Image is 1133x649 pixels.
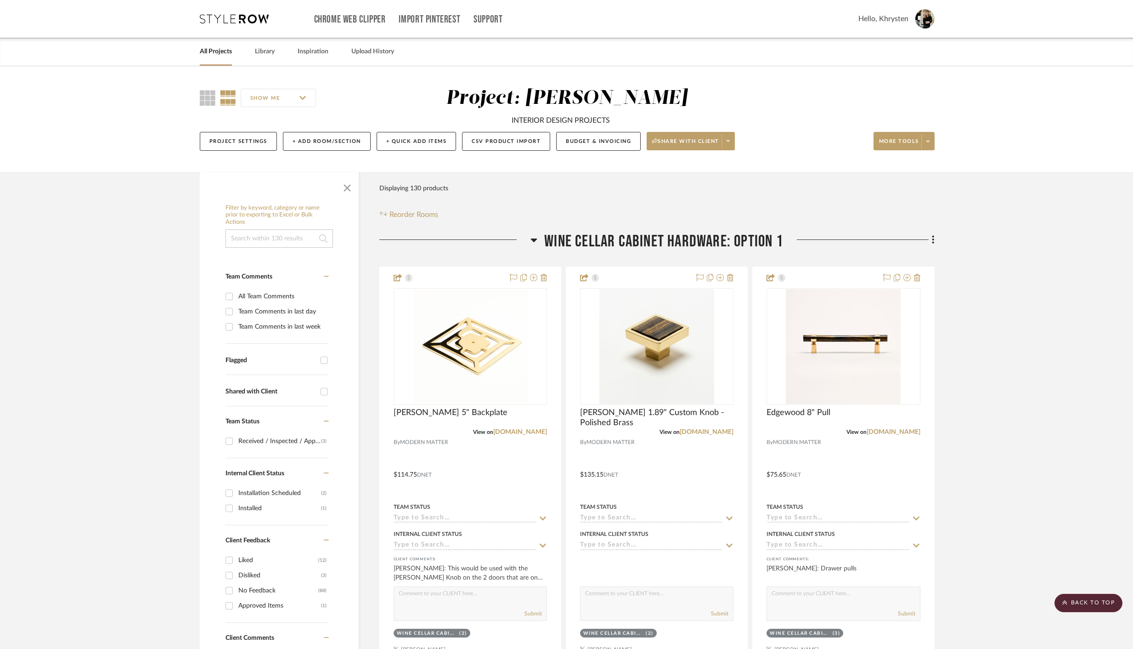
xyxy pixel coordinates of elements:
div: (1) [321,501,327,516]
div: (2) [646,630,654,637]
div: Internal Client Status [767,530,835,538]
span: More tools [879,138,919,152]
a: Library [255,46,275,58]
a: Inspiration [298,46,328,58]
button: CSV Product Import [462,132,550,151]
div: Flagged [225,357,316,364]
span: Client Comments [225,635,274,641]
a: Import Pinterest [399,16,460,23]
span: Edgewood 8" Pull [767,408,830,418]
div: Liked [238,553,318,568]
div: (2) [459,630,467,637]
div: Project: [PERSON_NAME] [446,89,688,108]
span: [PERSON_NAME] 5" Backplate [394,408,507,418]
span: View on [660,429,680,435]
span: Reorder Rooms [389,209,438,220]
button: Submit [524,609,542,618]
span: MODERN MATTER [773,438,821,447]
div: (3) [321,568,327,583]
img: Edgewood 8" Pull [786,289,901,404]
div: Team Status [580,503,617,511]
button: Submit [898,609,915,618]
div: Received / Inspected / Approved [238,434,321,449]
button: Project Settings [200,132,277,151]
div: Team Status [394,503,430,511]
span: By [394,438,400,447]
input: Type to Search… [767,541,909,550]
span: Team Status [225,418,259,425]
a: Upload History [351,46,394,58]
div: Installation Scheduled [238,486,321,501]
div: (1) [321,598,327,613]
input: Type to Search… [767,514,909,523]
div: Displaying 130 products [379,179,448,198]
div: 0 [581,289,733,404]
div: Wine Cellar CAbinet Hardware: option 1 [770,630,830,637]
div: 0 [767,289,919,404]
input: Search within 130 results [225,229,333,248]
input: Type to Search… [394,541,536,550]
a: Support [473,16,502,23]
span: MODERN MATTER [400,438,448,447]
div: Team Comments in last week [238,319,327,334]
div: (88) [318,583,327,598]
span: Client Feedback [225,537,270,544]
button: Budget & Invoicing [556,132,641,151]
div: 0 [394,289,547,404]
button: + Quick Add Items [377,132,457,151]
div: All Team Comments [238,289,327,304]
div: [PERSON_NAME]: This would be used with the [PERSON_NAME] Knob on the 2 doors that are on each sid... [394,564,547,582]
div: (3) [321,434,327,449]
button: Share with client [647,132,735,150]
span: Hello, Khrysten [858,13,908,24]
div: (3) [833,630,840,637]
img: Horne 1.89" Custom Knob - Polished Brass [599,289,714,404]
img: avatar [915,9,935,28]
button: + Add Room/Section [283,132,371,151]
div: Approved Items [238,598,321,613]
span: View on [846,429,867,435]
input: Type to Search… [394,514,536,523]
span: By [580,438,586,447]
div: (12) [318,553,327,568]
div: INTERIOR DESIGN PROJECTS [512,115,610,126]
div: Internal Client Status [394,530,462,538]
div: No Feedback [238,583,318,598]
div: Installed [238,501,321,516]
span: MODERN MATTER [586,438,635,447]
a: [DOMAIN_NAME] [493,429,547,435]
div: [PERSON_NAME]: Drawer pulls [767,564,920,582]
span: Share with client [652,138,719,152]
span: Team Comments [225,273,272,280]
span: Wine Cellar CAbinet Hardware: option 1 [544,232,783,251]
span: [PERSON_NAME] 1.89" Custom Knob - Polished Brass [580,408,733,428]
a: [DOMAIN_NAME] [680,429,733,435]
button: Close [338,177,356,195]
div: Team Comments in last day [238,304,327,319]
img: Benson 5" Backplate [413,289,528,404]
span: By [767,438,773,447]
div: (2) [321,486,327,501]
scroll-to-top-button: BACK TO TOP [1054,594,1122,612]
a: All Projects [200,46,232,58]
a: Chrome Web Clipper [314,16,386,23]
input: Type to Search… [580,541,722,550]
div: Wine Cellar CAbinet Hardware: option 1 [397,630,457,637]
div: Disliked [238,568,321,583]
div: Wine Cellar CAbinet Hardware: option 1 [583,630,644,637]
span: View on [473,429,493,435]
a: [DOMAIN_NAME] [867,429,920,435]
button: Reorder Rooms [379,209,439,220]
input: Type to Search… [580,514,722,523]
button: Submit [711,609,728,618]
h6: Filter by keyword, category or name prior to exporting to Excel or Bulk Actions [225,205,333,226]
div: Team Status [767,503,803,511]
div: Shared with Client [225,388,316,396]
button: More tools [874,132,935,150]
span: Internal Client Status [225,470,284,477]
div: Internal Client Status [580,530,648,538]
